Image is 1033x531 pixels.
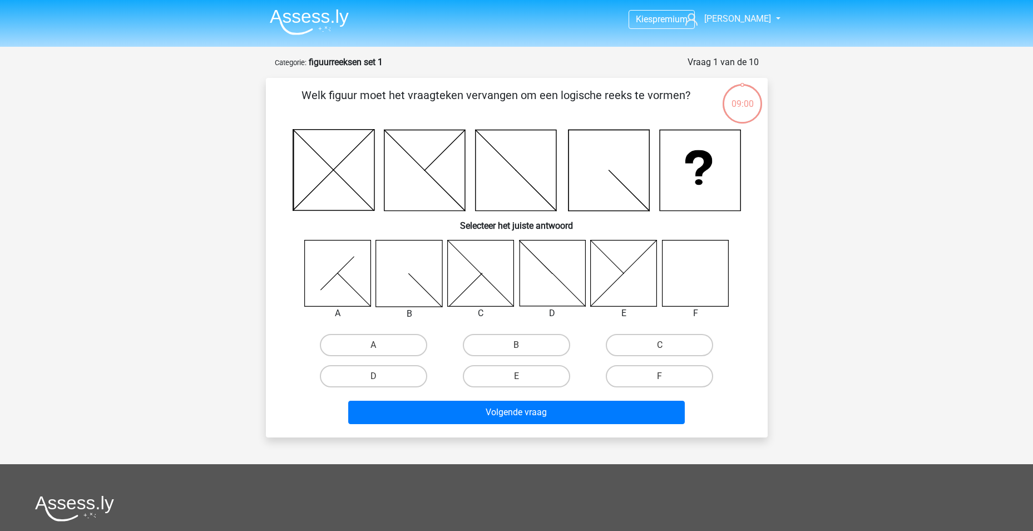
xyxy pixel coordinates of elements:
[721,83,763,111] div: 09:00
[296,307,380,320] div: A
[606,334,713,356] label: C
[320,365,427,387] label: D
[463,334,570,356] label: B
[606,365,713,387] label: F
[629,12,694,27] a: Kiespremium
[704,13,771,24] span: [PERSON_NAME]
[654,307,738,320] div: F
[284,212,750,231] h6: Selecteer het juiste antwoord
[463,365,570,387] label: E
[309,57,383,67] strong: figuurreeksen set 1
[35,495,114,522] img: Assessly logo
[511,307,595,320] div: D
[320,334,427,356] label: A
[681,12,772,26] a: [PERSON_NAME]
[439,307,523,320] div: C
[688,56,759,69] div: Vraag 1 van de 10
[367,307,451,321] div: B
[348,401,685,424] button: Volgende vraag
[270,9,349,35] img: Assessly
[582,307,666,320] div: E
[636,14,653,24] span: Kies
[275,58,307,67] small: Categorie:
[653,14,688,24] span: premium
[284,87,708,120] p: Welk figuur moet het vraagteken vervangen om een logische reeks te vormen?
